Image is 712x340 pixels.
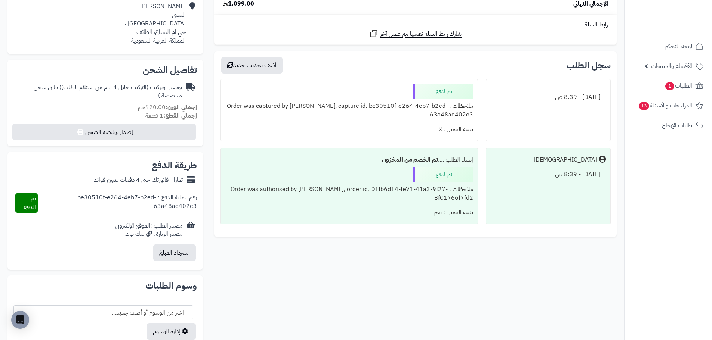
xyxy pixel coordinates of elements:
[629,37,708,55] a: لوحة التحكم
[13,66,197,75] h2: تفاصيل الشحن
[665,41,692,52] span: لوحة التحكم
[491,90,606,105] div: [DATE] - 8:39 ص
[638,100,692,111] span: المراجعات والأسئلة
[651,61,692,71] span: الأقسام والمنتجات
[12,124,196,140] button: إصدار بوليصة الشحن
[638,102,650,110] span: 13
[629,77,708,95] a: الطلبات1
[11,311,29,329] div: Open Intercom Messenger
[225,182,473,205] div: ملاحظات : Order was authorised by [PERSON_NAME], order id: 01fb6d14-fe71-41a3-9f27-8f01766f7fd2
[152,161,197,170] h2: طريقة الدفع
[115,222,183,239] div: مصدر الطلب :الموقع الإلكتروني
[147,323,196,340] a: إدارة الوسوم
[13,83,182,100] div: توصيل وتركيب (التركيب خلال 4 ايام من استلام الطلب)
[163,111,197,120] strong: إجمالي القطع:
[629,97,708,115] a: المراجعات والأسئلة13
[662,120,692,131] span: طلبات الإرجاع
[94,176,183,184] div: تمارا - فاتورتك حتى 4 دفعات بدون فوائد
[665,81,692,91] span: الطلبات
[24,194,36,212] span: تم الدفع
[380,30,462,38] span: شارك رابط السلة نفسها مع عميل آخر
[217,21,614,29] div: رابط السلة
[166,103,197,112] strong: إجمالي الوزن:
[145,111,197,120] small: 1 قطعة
[115,230,183,238] div: مصدر الزيارة: تيك توك
[665,82,674,90] span: 1
[491,167,606,182] div: [DATE] - 8:39 ص
[225,122,473,137] div: تنبيه العميل : لا
[14,306,193,320] span: -- اختر من الوسوم أو أضف جديد... --
[225,205,473,220] div: تنبيه العميل : نعم
[38,193,197,213] div: رقم عملية الدفع : be30510f-e264-4eb7-b2ed-63a48ad402e3
[225,153,473,167] div: إنشاء الطلب ....
[13,281,197,290] h2: وسوم الطلبات
[413,167,473,182] div: تم الدفع
[124,2,186,45] div: [PERSON_NAME] الثبيتي [GEOGRAPHIC_DATA] ، حي ام السباع، الطائف المملكة العربية السعودية
[566,61,611,70] h3: سجل الطلب
[221,57,283,74] button: أضف تحديث جديد
[13,305,193,319] span: -- اختر من الوسوم أو أضف جديد... --
[382,155,438,164] b: تم الخصم من المخزون
[225,99,473,122] div: ملاحظات : Order was captured by [PERSON_NAME], capture id: be30510f-e264-4eb7-b2ed-63a48ad402e3
[153,244,196,261] button: استرداد المبلغ
[369,29,462,38] a: شارك رابط السلة نفسها مع عميل آخر
[138,103,197,112] small: 20.00 كجم
[629,116,708,134] a: طلبات الإرجاع
[534,156,597,164] div: [DEMOGRAPHIC_DATA]
[34,83,182,100] span: ( طرق شحن مخصصة )
[661,13,705,29] img: logo-2.png
[413,84,473,99] div: تم الدفع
